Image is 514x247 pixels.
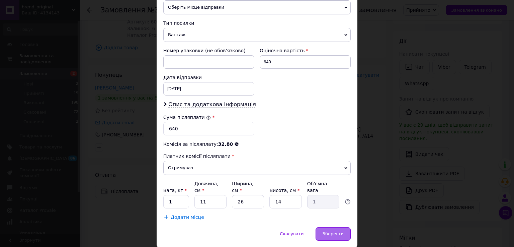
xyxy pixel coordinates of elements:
[163,141,351,147] div: Комісія за післяплату:
[323,231,344,236] span: Зберегти
[163,28,351,42] span: Вантаж
[163,153,231,159] span: Платник комісії післяплати
[194,181,219,193] label: Довжина, см
[163,115,211,120] label: Сума післяплати
[218,141,239,147] span: 32.80 ₴
[163,47,254,54] div: Номер упаковки (не обов'язково)
[163,161,351,175] span: Отримувач
[280,231,304,236] span: Скасувати
[260,47,351,54] div: Оціночна вартість
[232,181,253,193] label: Ширина, см
[269,188,299,193] label: Висота, см
[163,0,351,14] span: Оберіть місце відправки
[168,101,256,108] span: Опис та додаткова інформація
[163,20,194,26] span: Тип посилки
[307,180,339,194] div: Об'ємна вага
[163,74,254,81] div: Дата відправки
[163,188,187,193] label: Вага, кг
[171,214,204,220] span: Додати місце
